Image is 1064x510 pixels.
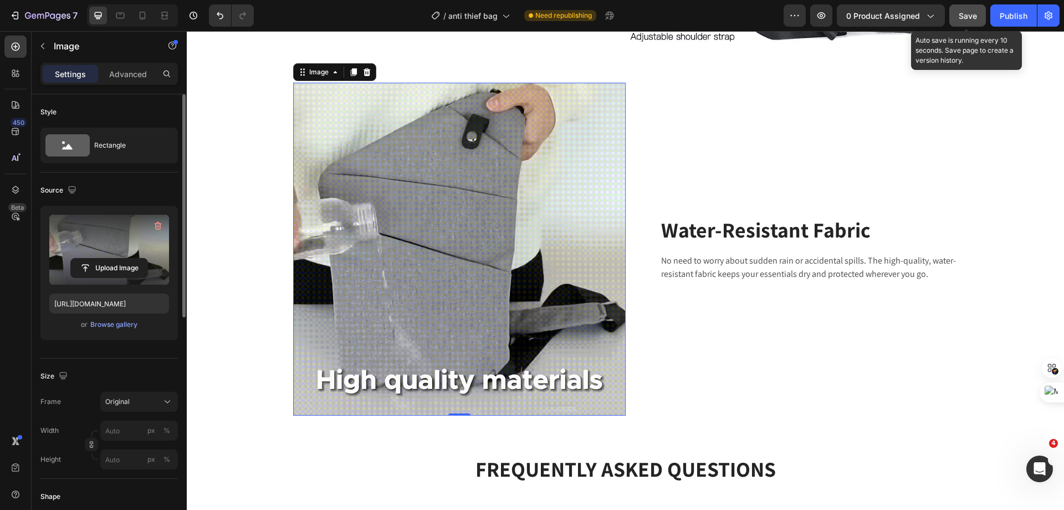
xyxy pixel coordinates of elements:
iframe: Intercom live chat [1026,456,1053,482]
div: 450 [11,118,27,127]
div: Source [40,183,79,198]
p: Advanced [109,68,147,80]
div: % [163,426,170,436]
button: px [160,424,173,437]
span: anti thief bag [448,10,498,22]
div: Beta [8,203,27,212]
button: 7 [4,4,83,27]
strong: Water-Resistant Fabric [474,185,684,213]
iframe: Design area [187,31,1064,510]
p: Settings [55,68,86,80]
input: https://example.com/image.jpg [49,294,169,314]
label: Width [40,426,59,436]
div: % [163,455,170,464]
button: 0 product assigned [837,4,945,27]
button: Save [949,4,986,27]
button: Publish [990,4,1037,27]
div: Undo/Redo [209,4,254,27]
label: Height [40,455,61,464]
p: FREQUENTLY ASKED QUESTIONS [108,426,770,451]
div: Browse gallery [90,320,137,330]
input: px% [100,421,178,441]
input: px% [100,450,178,469]
button: Browse gallery [90,319,138,330]
div: px [147,455,155,464]
span: 4 [1049,439,1058,448]
span: or [81,318,88,331]
button: Upload Image [70,258,148,278]
button: Original [100,392,178,412]
button: % [145,453,158,466]
div: Size [40,369,70,384]
span: Original [105,397,130,407]
label: Frame [40,397,61,407]
p: No need to worry about sudden rain or accidental spills. The high-quality, water-resistant fabric... [474,223,770,250]
span: Need republishing [535,11,592,21]
span: 0 product assigned [846,10,920,22]
div: Shape [40,492,60,502]
button: px [160,453,173,466]
div: px [147,426,155,436]
div: Publish [1000,10,1027,22]
p: Image [54,39,148,53]
button: % [145,424,158,437]
span: / [443,10,446,22]
div: Style [40,107,57,117]
div: Rectangle [94,133,162,158]
p: 7 [73,9,78,22]
span: Save [959,11,977,21]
